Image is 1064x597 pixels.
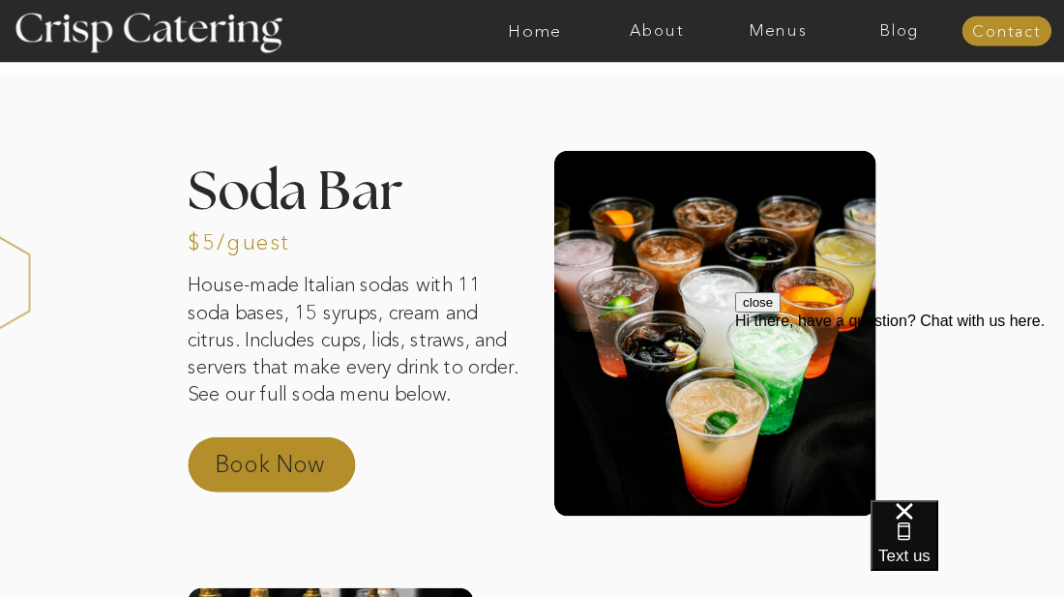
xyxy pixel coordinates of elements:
[474,22,596,40] a: Home
[188,166,528,214] h2: Soda Bar
[215,449,370,492] a: Book Now
[962,23,1052,41] a: Contact
[596,22,718,40] a: About
[718,22,840,40] a: Menus
[188,272,519,413] p: House-made Italian sodas with 11 soda bases, 15 syrups, cream and citrus. Includes cups, lids, st...
[735,292,1064,524] iframe: podium webchat widget prompt
[871,500,1064,597] iframe: podium webchat widget bubble
[188,232,289,249] h3: $5/guest
[839,22,961,40] a: Blog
